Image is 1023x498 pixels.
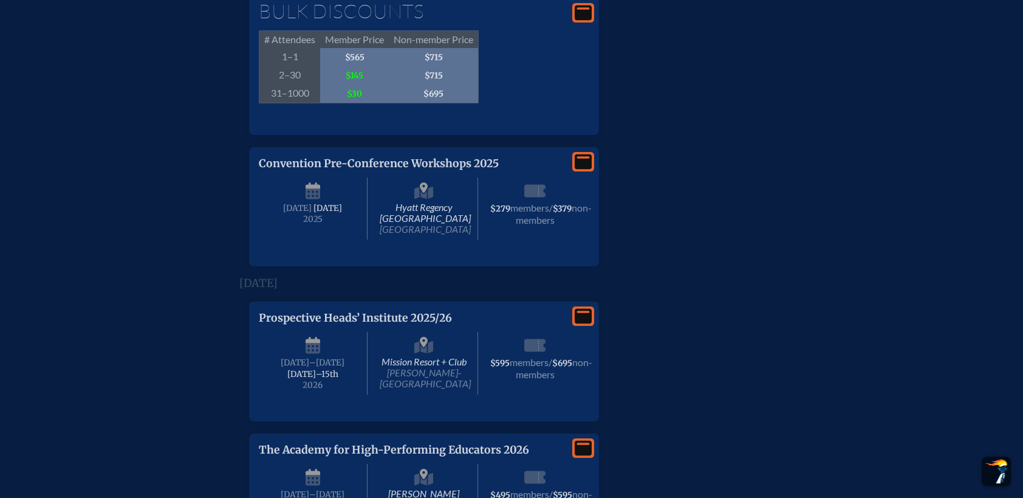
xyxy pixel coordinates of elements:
[490,358,510,368] span: $595
[287,369,338,379] span: [DATE]–⁠15th
[984,459,1008,483] img: To the top
[549,202,553,213] span: /
[269,381,357,390] span: 2026
[549,356,552,368] span: /
[281,358,309,368] span: [DATE]
[490,204,510,214] span: $279
[259,157,499,170] span: Convention Pre-Conference Workshops 2025
[239,277,784,289] h3: [DATE]
[259,66,321,85] span: 2–30
[510,202,549,213] span: members
[389,48,479,66] span: $715
[516,202,592,226] span: non-members
[380,367,471,389] span: [PERSON_NAME]-[GEOGRAPHIC_DATA]
[309,358,344,368] span: –[DATE]
[380,223,471,235] span: [GEOGRAPHIC_DATA]
[320,66,389,85] span: $145
[370,332,479,395] span: Mission Resort + Club
[552,358,572,368] span: $695
[370,178,479,240] span: Hyatt Regency [GEOGRAPHIC_DATA]
[259,31,321,49] span: # Attendees
[320,85,389,103] span: $30
[320,48,389,66] span: $565
[516,356,593,380] span: non-members
[269,215,357,224] span: 2025
[259,85,321,103] span: 31–1000
[259,311,452,325] span: Prospective Heads’ Institute 2025/26
[313,203,342,213] span: [DATE]
[259,1,589,21] h1: Bulk Discounts
[389,31,479,49] span: Non-member Price
[510,356,549,368] span: members
[320,31,389,49] span: Member Price
[283,203,312,213] span: [DATE]
[259,48,321,66] span: 1–1
[389,66,479,85] span: $715
[982,457,1011,486] button: Scroll Top
[389,85,479,103] span: $695
[553,204,572,214] span: $379
[259,443,529,457] span: The Academy for High-Performing Educators 2026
